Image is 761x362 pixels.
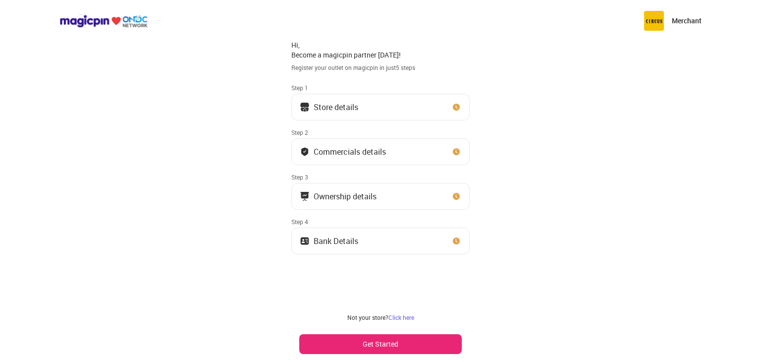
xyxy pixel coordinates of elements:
[291,173,470,181] div: Step 3
[291,138,470,165] button: Commercials details
[314,149,386,154] div: Commercials details
[299,334,462,354] button: Get Started
[451,147,461,157] img: clock_icon_new.67dbf243.svg
[347,313,388,321] span: Not your store?
[291,94,470,121] button: Store details
[451,236,461,246] img: clock_icon_new.67dbf243.svg
[314,239,358,243] div: Bank Details
[314,105,358,110] div: Store details
[291,228,470,254] button: Bank Details
[300,236,310,246] img: ownership_icon.37569ceb.svg
[388,313,414,321] a: Click here
[59,14,148,28] img: ondc-logo-new-small.8a59708e.svg
[291,128,470,136] div: Step 2
[291,84,470,92] div: Step 1
[291,218,470,226] div: Step 4
[451,191,461,201] img: clock_icon_new.67dbf243.svg
[644,11,664,31] img: circus.b677b59b.png
[291,183,470,210] button: Ownership details
[451,102,461,112] img: clock_icon_new.67dbf243.svg
[300,191,310,201] img: commercials_icon.983f7837.svg
[300,147,310,157] img: bank_details_tick.fdc3558c.svg
[314,194,377,199] div: Ownership details
[672,16,702,26] p: Merchant
[300,102,310,112] img: storeIcon.9b1f7264.svg
[291,40,470,60] div: Hi, Become a magicpin partner [DATE]!
[291,63,470,72] div: Register your outlet on magicpin in just 5 steps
